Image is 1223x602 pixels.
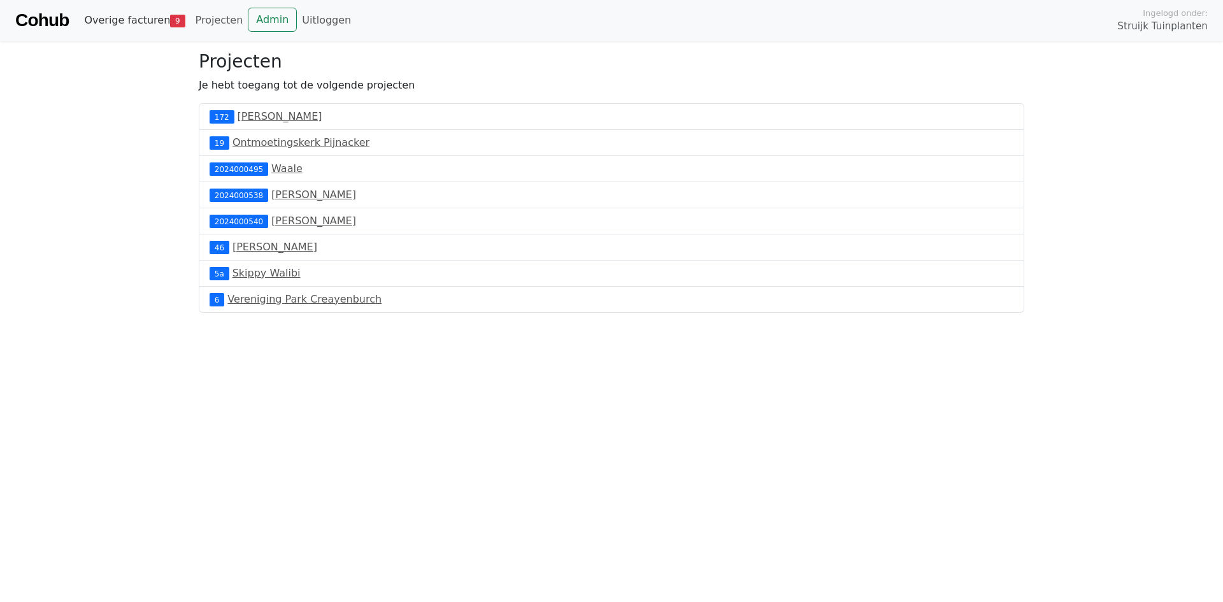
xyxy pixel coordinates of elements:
h3: Projecten [199,51,1024,73]
div: 19 [210,136,229,149]
div: 2024000538 [210,189,268,201]
a: Cohub [15,5,69,36]
div: 2024000540 [210,215,268,227]
a: Uitloggen [297,8,356,33]
div: 46 [210,241,229,254]
div: 5a [210,267,229,280]
span: 9 [170,15,185,27]
div: 2024000495 [210,162,268,175]
a: Skippy Walibi [232,267,301,279]
a: Waale [271,162,303,175]
p: Je hebt toegang tot de volgende projecten [199,78,1024,93]
div: 6 [210,293,224,306]
a: [PERSON_NAME] [271,189,356,201]
a: [PERSON_NAME] [238,110,322,122]
a: [PERSON_NAME] [232,241,317,253]
div: 172 [210,110,234,123]
a: Projecten [190,8,248,33]
a: [PERSON_NAME] [271,215,356,227]
a: Overige facturen9 [79,8,190,33]
a: Vereniging Park Creayenburch [227,293,382,305]
a: Admin [248,8,297,32]
a: Ontmoetingskerk Pijnacker [232,136,369,148]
